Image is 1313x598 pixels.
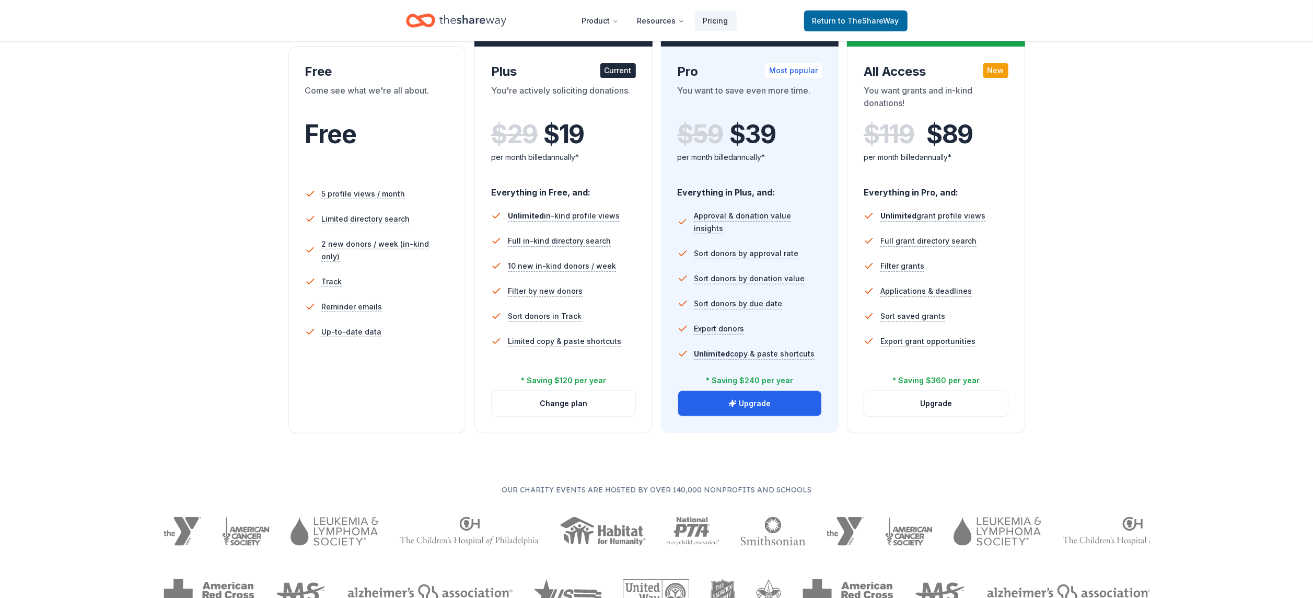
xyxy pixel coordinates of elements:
[678,151,822,164] div: per month billed annually*
[694,247,799,260] span: Sort donors by approval rate
[322,188,405,200] span: 5 profile views / month
[305,119,356,149] span: Free
[864,63,1008,80] div: All Access
[706,374,793,387] div: * Saving $240 per year
[560,517,646,546] img: Habitat for Humanity
[508,211,544,220] span: Unlimited
[765,63,822,78] div: Most popular
[880,235,977,247] span: Full grant directory search
[667,517,719,546] img: National PTA
[322,275,342,288] span: Track
[492,391,635,416] button: Change plan
[164,517,202,546] img: YMCA
[827,517,865,546] img: YMCA
[291,517,379,546] img: Leukemia & Lymphoma Society
[543,120,584,149] span: $ 19
[600,63,636,78] div: Current
[322,301,382,313] span: Reminder emails
[694,349,730,358] span: Unlimited
[694,297,783,310] span: Sort donors by due date
[880,260,924,272] span: Filter grants
[864,151,1008,164] div: per month billed annually*
[839,16,899,25] span: to TheShareWay
[695,10,737,31] a: Pricing
[164,484,1150,496] p: Our charity events are hosted by over 140,000 nonprofits and schools
[508,235,611,247] span: Full in-kind directory search
[491,84,636,113] div: You're actively soliciting donations.
[926,120,973,149] span: $ 89
[678,63,822,80] div: Pro
[880,335,975,348] span: Export grant opportunities
[400,517,539,546] img: The Children's Hospital of Philadelphia
[730,120,776,149] span: $ 39
[222,517,270,546] img: American Cancer Society
[491,151,636,164] div: per month billed annually*
[508,335,621,348] span: Limited copy & paste shortcuts
[508,260,616,272] span: 10 new in-kind donors / week
[521,374,606,387] div: * Saving $120 per year
[678,177,822,199] div: Everything in Plus, and:
[885,517,933,546] img: American Cancer Society
[321,238,449,263] span: 2 new donors / week (in-kind only)
[629,10,693,31] button: Resources
[574,8,737,33] nav: Main
[1063,517,1202,546] img: The Children's Hospital of Philadelphia
[491,63,636,80] div: Plus
[983,63,1008,78] div: New
[880,310,945,323] span: Sort saved grants
[864,84,1008,113] div: You want grants and in-kind donations!
[305,63,450,80] div: Free
[508,310,582,323] span: Sort donors in Track
[740,517,806,546] img: Smithsonian
[880,285,972,297] span: Applications & deadlines
[406,8,506,33] a: Home
[491,177,636,199] div: Everything in Free, and:
[694,349,815,358] span: copy & paste shortcuts
[804,10,908,31] a: Returnto TheShareWay
[508,285,583,297] span: Filter by new donors
[694,210,822,235] span: Approval & donation value insights
[508,211,620,220] span: in-kind profile views
[812,15,899,27] span: Return
[694,272,805,285] span: Sort donors by donation value
[694,323,745,335] span: Export donors
[322,326,382,338] span: Up-to-date data
[954,517,1042,546] img: Leukemia & Lymphoma Society
[864,391,1008,416] button: Upgrade
[892,374,980,387] div: * Saving $360 per year
[880,211,985,220] span: grant profile views
[678,84,822,113] div: You want to save even more time.
[574,10,627,31] button: Product
[864,177,1008,199] div: Everything in Pro, and:
[880,211,916,220] span: Unlimited
[678,391,822,416] button: Upgrade
[305,84,450,113] div: Come see what we're all about.
[322,213,410,225] span: Limited directory search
